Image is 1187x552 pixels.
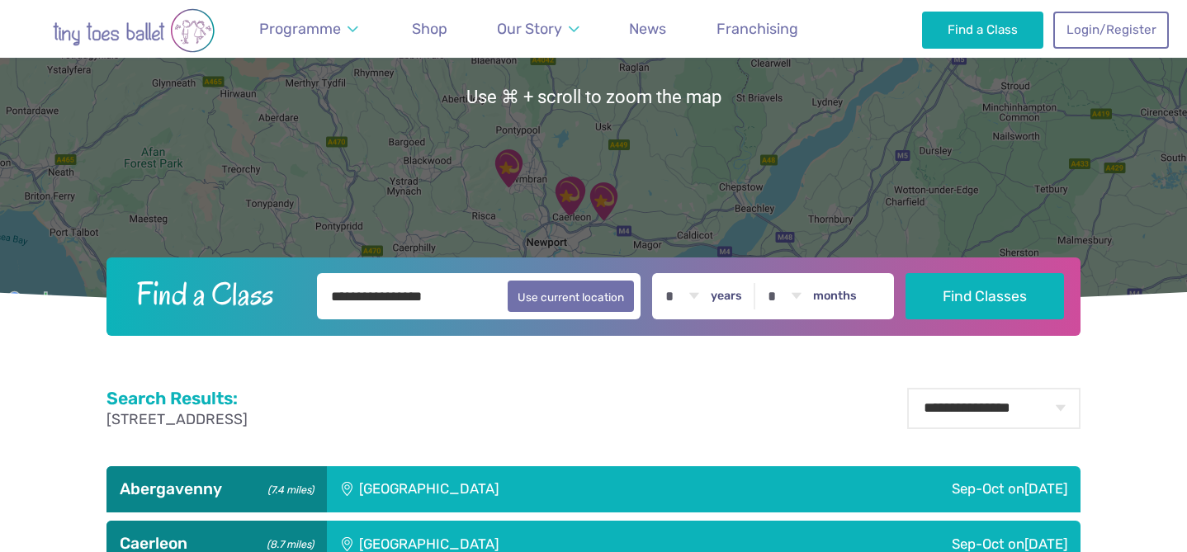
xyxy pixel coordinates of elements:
[497,20,562,37] span: Our Story
[4,289,59,310] a: Open this area in Google Maps (opens a new window)
[622,11,674,48] a: News
[922,12,1043,48] a: Find a Class
[404,11,455,48] a: Shop
[813,289,857,304] label: months
[488,148,529,189] div: Henllys Village Hall
[906,273,1065,319] button: Find Classes
[629,20,666,37] span: News
[120,479,314,499] h3: Abergavenny
[548,176,589,217] div: Caerleon Scout Hut
[508,281,634,312] button: Use current location
[106,388,248,409] h2: Search Results:
[709,11,806,48] a: Franchising
[262,534,314,551] small: (8.7 miles)
[327,466,753,512] div: [GEOGRAPHIC_DATA]
[711,289,742,304] label: years
[551,175,592,216] div: Caerleon Town Hall
[1024,535,1067,552] span: [DATE]
[4,289,59,310] img: Google
[716,20,798,37] span: Franchising
[412,20,447,37] span: Shop
[262,479,314,497] small: (7.4 miles)
[1024,480,1067,497] span: [DATE]
[489,11,587,48] a: Our Story
[106,409,248,430] p: [STREET_ADDRESS]
[252,11,366,48] a: Programme
[259,20,341,37] span: Programme
[123,273,306,314] h2: Find a Class
[583,181,624,222] div: Langstone Village Hall
[1053,12,1169,48] a: Login/Register
[753,466,1081,512] div: Sep-Oct on
[18,8,249,53] img: tiny toes ballet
